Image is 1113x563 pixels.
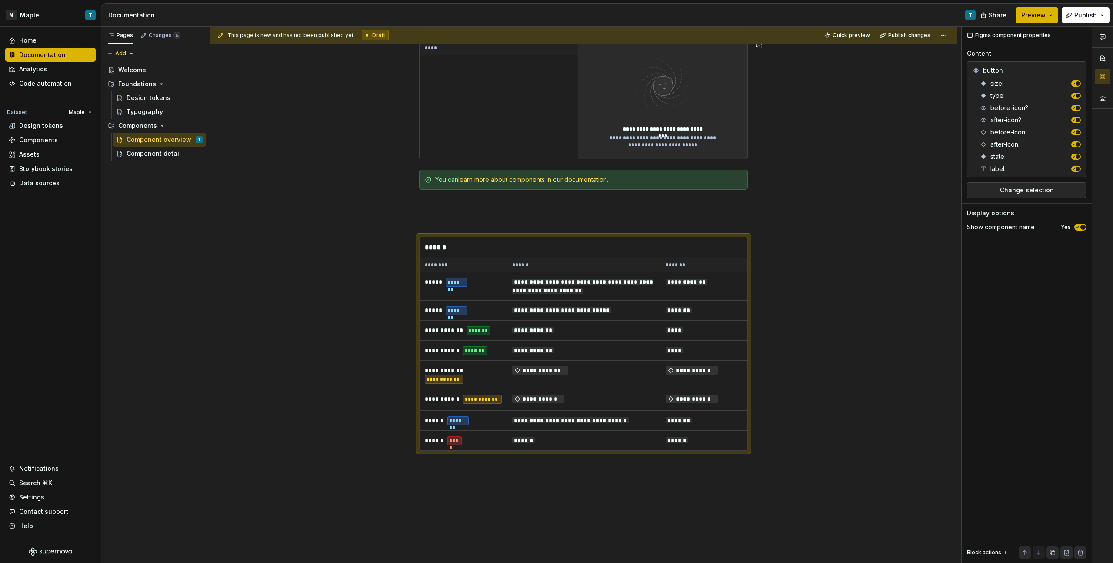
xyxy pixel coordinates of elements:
a: Storybook stories [5,162,96,176]
div: Content [967,49,991,58]
button: Maple [65,106,96,118]
span: after-Icon: [990,140,1020,149]
span: button [983,66,1003,75]
div: Documentation [19,50,66,59]
a: Assets [5,147,96,161]
svg: Supernova Logo [29,547,72,556]
div: Page tree [104,63,206,161]
div: Design tokens [19,121,63,130]
div: Storybook stories [19,164,73,173]
button: Quick preview [822,29,874,41]
div: Contact support [19,507,68,516]
div: Show component name [967,223,1035,231]
a: Data sources [5,176,96,190]
button: Share [976,7,1012,23]
button: Preview [1016,7,1058,23]
div: Foundations [118,80,156,88]
div: Code automation [19,79,72,88]
div: Block actions [967,549,1001,556]
button: Help [5,519,96,533]
span: Publish changes [888,32,930,39]
div: T [198,135,200,144]
span: Change selection [1000,186,1054,194]
div: Components [104,119,206,133]
div: Settings [19,493,44,502]
button: MMapleT [2,6,99,24]
a: Component detail [113,147,206,161]
div: Dataset [7,109,27,116]
button: Change selection [967,182,1086,198]
div: Assets [19,150,40,159]
button: Add [104,47,137,60]
button: Notifications [5,462,96,476]
div: Display options [967,209,1014,218]
div: Foundations [104,77,206,91]
span: before-icon? [990,104,1028,112]
div: Components [118,121,157,130]
span: Publish [1074,11,1097,20]
div: Search ⌘K [19,479,52,487]
button: Publish changes [877,29,934,41]
span: 5 [173,32,180,39]
span: Maple [69,109,85,116]
a: Typography [113,105,206,119]
span: Preview [1021,11,1046,20]
span: type: [990,91,1005,100]
div: Analytics [19,65,47,74]
a: Welcome! [104,63,206,77]
div: Changes [149,32,180,39]
div: Typography [127,107,163,116]
div: Maple [20,11,39,20]
a: Components [5,133,96,147]
div: button [969,64,1084,77]
span: Add [115,50,126,57]
div: T [969,12,972,19]
a: Analytics [5,62,96,76]
div: Documentation [108,11,206,20]
div: Data sources [19,179,60,188]
div: Design tokens [127,94,170,102]
span: label: [990,164,1006,173]
a: Design tokens [113,91,206,105]
button: Contact support [5,505,96,519]
span: Draft [372,32,385,39]
div: Component detail [127,149,181,158]
div: M [6,10,17,20]
a: Home [5,34,96,47]
div: Pages [108,32,133,39]
span: after-icon? [990,116,1021,124]
a: Documentation [5,48,96,62]
a: learn more about components in our documentation [458,176,607,183]
a: Design tokens [5,119,96,133]
div: T [89,12,92,19]
a: Component overviewT [113,133,206,147]
div: Components [19,136,58,144]
button: Publish [1062,7,1110,23]
span: state: [990,152,1006,161]
div: Notifications [19,464,59,473]
div: You can . [435,175,742,184]
div: Help [19,522,33,530]
div: Home [19,36,37,45]
label: Yes [1061,224,1071,231]
span: size: [990,79,1003,88]
a: Code automation [5,77,96,90]
span: Share [989,11,1006,20]
span: Quick preview [833,32,870,39]
div: Component overview [127,135,191,144]
div: Block actions [967,546,1009,559]
a: Settings [5,490,96,504]
span: This page is new and has not been published yet. [227,32,355,39]
button: Search ⌘K [5,476,96,490]
span: before-Icon: [990,128,1026,137]
div: Welcome! [118,66,148,74]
